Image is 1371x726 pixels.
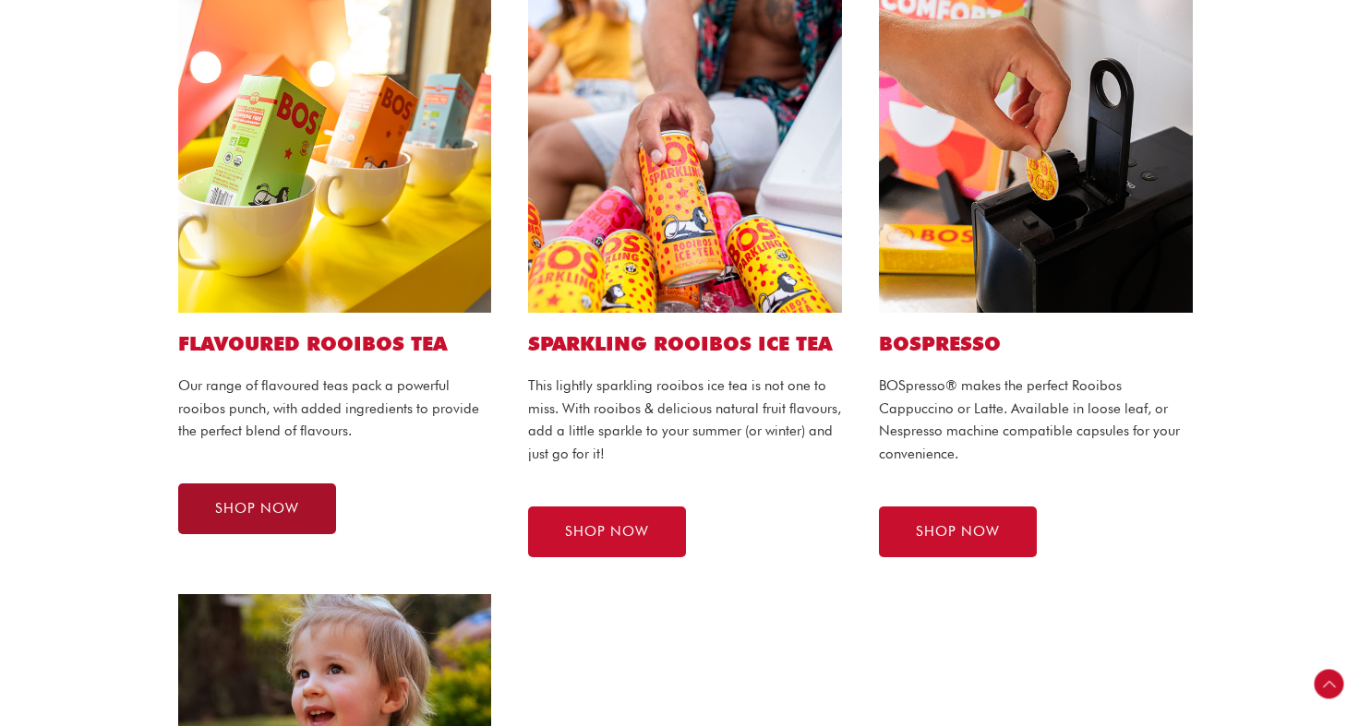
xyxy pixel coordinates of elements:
h2: BOSPRESSO [879,331,1193,356]
span: SHOP NOW [565,525,649,539]
p: This lightly sparkling rooibos ice tea is not one to miss. With rooibos & delicious natural fruit... [528,375,842,466]
span: SHOP NOW [215,502,299,516]
a: SHOP NOW [879,506,1037,557]
p: Our range of flavoured teas pack a powerful rooibos punch, with added ingredients to provide the ... [178,375,492,443]
span: SHOP NOW [916,525,1000,539]
h2: Flavoured ROOIBOS TEA [178,331,492,356]
h2: SPARKLING ROOIBOS ICE TEA [528,331,842,356]
a: SHOP NOW [178,483,336,534]
p: BOSpresso® makes the perfect Rooibos Cappuccino or Latte. Available in loose leaf, or Nespresso m... [879,375,1193,466]
a: SHOP NOW [528,506,686,557]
